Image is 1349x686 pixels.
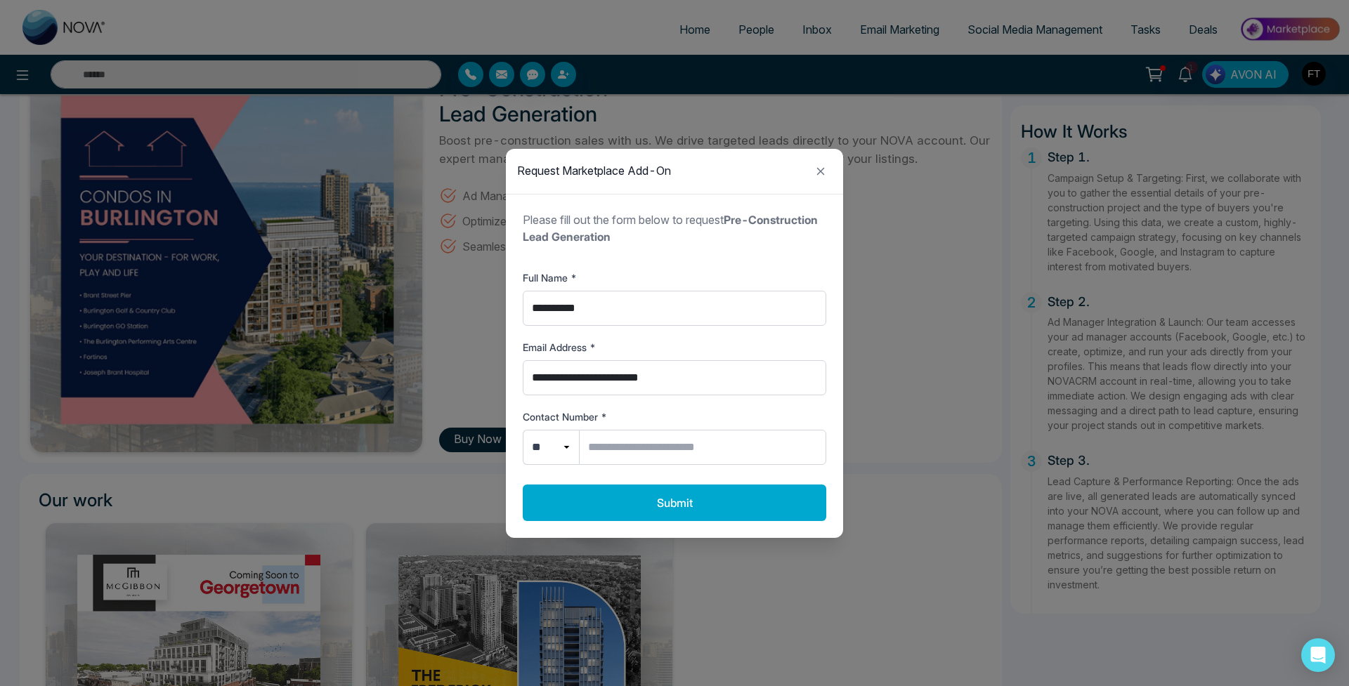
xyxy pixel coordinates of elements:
label: Email Address * [523,340,826,355]
strong: Pre-Construction Lead Generation [523,213,818,244]
button: Close modal [809,160,832,183]
label: Contact Number * [523,409,826,424]
button: Submit [523,484,826,521]
p: Please fill out the form below to request [523,211,826,245]
h2: Request Marketplace Add-On [517,164,671,178]
div: Open Intercom Messenger [1301,638,1335,672]
label: Full Name * [523,270,826,285]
